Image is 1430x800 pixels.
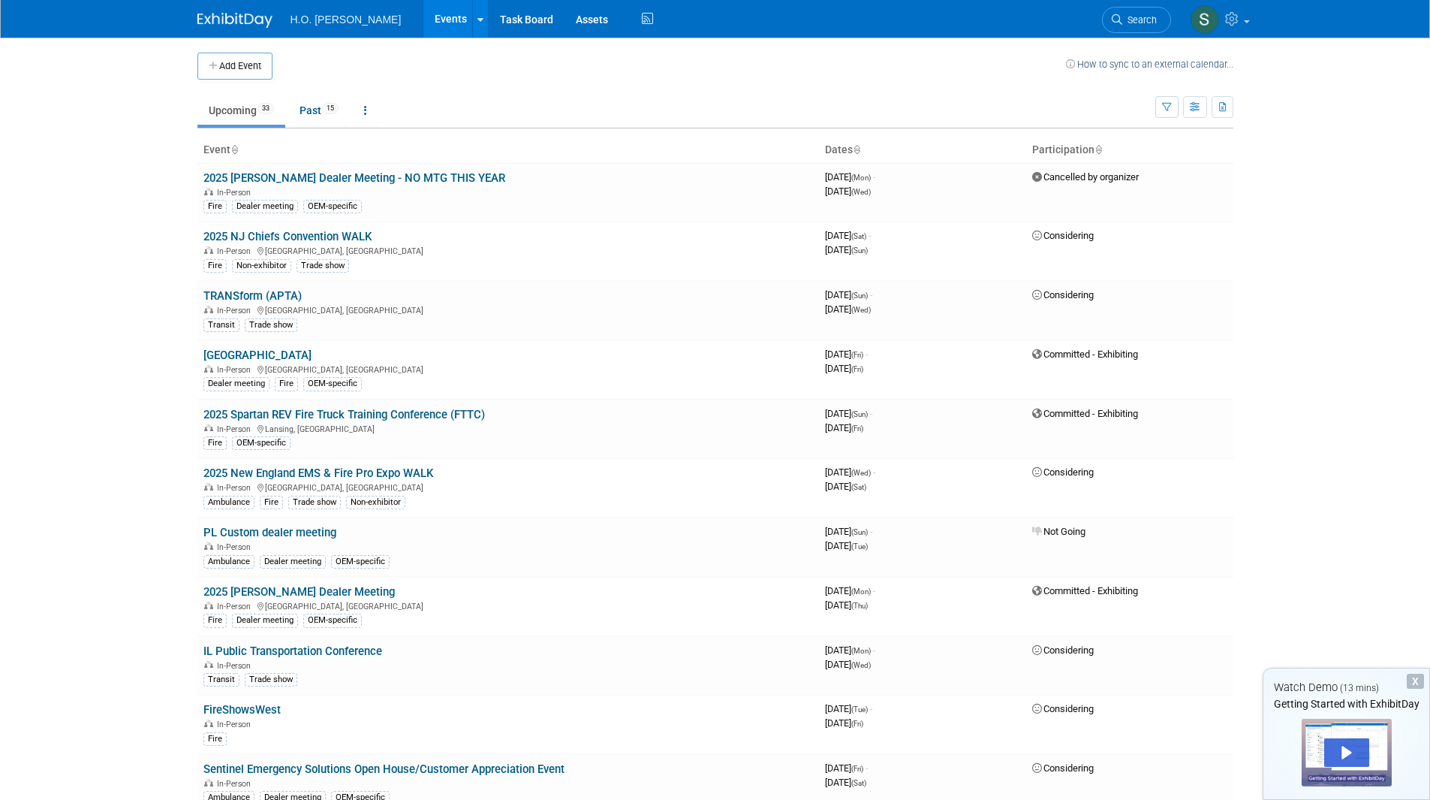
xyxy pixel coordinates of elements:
[825,481,866,492] span: [DATE]
[245,318,297,332] div: Trade show
[275,377,298,391] div: Fire
[825,599,868,611] span: [DATE]
[873,466,875,478] span: -
[203,614,227,627] div: Fire
[203,349,312,362] a: [GEOGRAPHIC_DATA]
[851,246,868,255] span: (Sun)
[851,765,863,773] span: (Fri)
[825,645,875,656] span: [DATE]
[1263,680,1429,696] div: Watch Demo
[1340,683,1379,693] span: (13 mins)
[346,496,405,509] div: Non-exhibitor
[204,365,213,373] img: In-Person Event
[203,555,254,569] div: Ambulance
[204,779,213,786] img: In-Person Event
[203,363,813,375] div: [GEOGRAPHIC_DATA], [GEOGRAPHIC_DATA]
[825,171,875,183] span: [DATE]
[1032,703,1094,714] span: Considering
[260,555,326,569] div: Dealer meeting
[217,365,255,375] span: In-Person
[203,171,505,185] a: 2025 [PERSON_NAME] Dealer Meeting - NO MTG THIS YEAR
[825,777,866,788] span: [DATE]
[257,103,274,114] span: 33
[873,171,875,183] span: -
[197,13,272,28] img: ExhibitDay
[288,96,350,125] a: Past15
[851,365,863,373] span: (Fri)
[204,661,213,669] img: In-Person Event
[203,599,813,611] div: [GEOGRAPHIC_DATA], [GEOGRAPHIC_DATA]
[851,483,866,491] span: (Sat)
[851,720,863,728] span: (Fri)
[197,96,285,125] a: Upcoming33
[825,244,868,255] span: [DATE]
[291,14,402,26] span: H.O. [PERSON_NAME]
[869,230,871,241] span: -
[245,673,297,687] div: Trade show
[217,188,255,198] span: In-Person
[851,602,868,610] span: (Thu)
[851,291,868,300] span: (Sun)
[1032,230,1094,241] span: Considering
[825,526,872,537] span: [DATE]
[297,259,349,273] div: Trade show
[870,289,872,300] span: -
[204,188,213,195] img: In-Person Event
[203,408,485,421] a: 2025 Spartan REV Fire Truck Training Conference (FTTC)
[1032,466,1094,478] span: Considering
[825,408,872,419] span: [DATE]
[203,526,336,539] a: PL Custom dealer meeting
[232,436,291,450] div: OEM-specific
[204,424,213,432] img: In-Person Event
[825,540,868,551] span: [DATE]
[203,244,813,256] div: [GEOGRAPHIC_DATA], [GEOGRAPHIC_DATA]
[819,137,1026,163] th: Dates
[203,466,433,480] a: 2025 New England EMS & Fire Pro Expo WALK
[203,732,227,746] div: Fire
[851,647,871,655] span: (Mon)
[303,200,362,213] div: OEM-specific
[1191,5,1219,34] img: Spencer Selig
[851,587,871,596] span: (Mon)
[1032,408,1138,419] span: Committed - Exhibiting
[851,661,871,669] span: (Wed)
[873,585,875,596] span: -
[203,481,813,493] div: [GEOGRAPHIC_DATA], [GEOGRAPHIC_DATA]
[203,230,372,243] a: 2025 NJ Chiefs Convention WALK
[851,705,868,714] span: (Tue)
[1102,7,1171,33] a: Search
[217,306,255,315] span: In-Person
[217,720,255,729] span: In-Person
[851,174,871,182] span: (Mon)
[203,673,239,687] div: Transit
[851,351,863,359] span: (Fri)
[1122,14,1157,26] span: Search
[204,306,213,313] img: In-Person Event
[204,246,213,254] img: In-Person Event
[230,143,238,155] a: Sort by Event Name
[1032,585,1138,596] span: Committed - Exhibiting
[1032,289,1094,300] span: Considering
[851,469,871,477] span: (Wed)
[825,186,871,197] span: [DATE]
[1032,171,1139,183] span: Cancelled by organizer
[204,602,213,609] img: In-Person Event
[825,303,871,315] span: [DATE]
[217,246,255,256] span: In-Person
[204,483,213,491] img: In-Person Event
[851,232,866,240] span: (Sat)
[825,717,863,729] span: [DATE]
[197,53,272,80] button: Add Event
[851,410,868,418] span: (Sun)
[853,143,860,155] a: Sort by Start Date
[873,645,875,656] span: -
[1032,526,1085,537] span: Not Going
[288,496,341,509] div: Trade show
[825,422,863,433] span: [DATE]
[870,703,872,714] span: -
[204,542,213,550] img: In-Person Event
[203,377,269,391] div: Dealer meeting
[825,659,871,670] span: [DATE]
[1032,645,1094,656] span: Considering
[331,555,390,569] div: OEM-specific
